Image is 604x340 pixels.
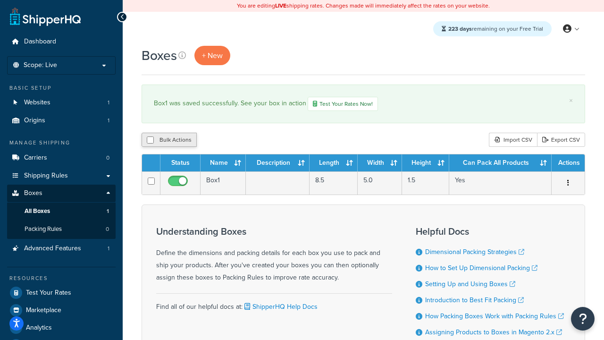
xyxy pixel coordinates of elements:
a: Dimensional Packing Strategies [425,247,524,257]
a: Boxes [7,185,116,202]
b: LIVE [275,1,286,10]
th: Length : activate to sort column ascending [310,154,358,171]
li: All Boxes [7,203,116,220]
span: Scope: Live [24,61,57,69]
th: Height : activate to sort column ascending [402,154,449,171]
div: Resources [7,274,116,282]
span: Marketplace [26,306,61,314]
div: Find all of our helpful docs at: [156,293,392,313]
div: Box1 was saved successfully. See your box in action [154,97,573,111]
h1: Boxes [142,46,177,65]
li: Carriers [7,149,116,167]
h3: Helpful Docs [416,226,564,237]
span: Boxes [24,189,42,197]
li: Advanced Features [7,240,116,257]
a: Advanced Features 1 [7,240,116,257]
a: Marketplace [7,302,116,319]
th: Actions [552,154,585,171]
div: remaining on your Free Trial [433,21,552,36]
td: Yes [449,171,552,195]
li: Websites [7,94,116,111]
a: Origins 1 [7,112,116,129]
span: 0 [106,154,109,162]
span: Shipping Rules [24,172,68,180]
th: Status [160,154,201,171]
span: 1 [108,117,109,125]
span: 0 [106,225,109,233]
div: Basic Setup [7,84,116,92]
span: + New [202,50,223,61]
a: ShipperHQ Help Docs [243,302,318,312]
a: Carriers 0 [7,149,116,167]
th: Width : activate to sort column ascending [358,154,402,171]
li: Origins [7,112,116,129]
span: Origins [24,117,45,125]
a: Assigning Products to Boxes in Magento 2.x [425,327,562,337]
a: Export CSV [537,133,585,147]
td: 5.0 [358,171,402,195]
div: Import CSV [489,133,537,147]
span: Dashboard [24,38,56,46]
span: Advanced Features [24,245,81,253]
a: Shipping Rules [7,167,116,185]
th: Description : activate to sort column ascending [246,154,310,171]
a: How Packing Boxes Work with Packing Rules [425,311,564,321]
td: 8.5 [310,171,358,195]
a: Packing Rules 0 [7,221,116,238]
li: Packing Rules [7,221,116,238]
span: Test Your Rates [26,289,71,297]
a: Setting Up and Using Boxes [425,279,515,289]
th: Can Pack All Products : activate to sort column ascending [449,154,552,171]
button: Open Resource Center [571,307,595,331]
li: Boxes [7,185,116,238]
div: Define the dimensions and packing details for each box you use to pack and ship your products. Af... [156,226,392,284]
a: Websites 1 [7,94,116,111]
strong: 223 days [448,25,472,33]
span: Packing Rules [25,225,62,233]
td: Box1 [201,171,246,195]
h3: Understanding Boxes [156,226,392,237]
button: Bulk Actions [142,133,197,147]
a: Dashboard [7,33,116,51]
a: Introduction to Best Fit Packing [425,295,524,305]
a: Test Your Rates [7,284,116,301]
a: × [569,97,573,104]
span: 1 [108,99,109,107]
span: 1 [107,207,109,215]
a: How to Set Up Dimensional Packing [425,263,537,273]
td: 1.5 [402,171,449,195]
span: 1 [108,245,109,253]
span: Carriers [24,154,47,162]
a: Analytics [7,319,116,336]
div: Manage Shipping [7,139,116,147]
span: All Boxes [25,207,50,215]
a: All Boxes 1 [7,203,116,220]
a: Test Your Rates Now! [308,97,378,111]
a: ShipperHQ Home [10,7,81,26]
a: + New [194,46,230,65]
span: Analytics [26,324,52,332]
span: Websites [24,99,50,107]
th: Name : activate to sort column ascending [201,154,246,171]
